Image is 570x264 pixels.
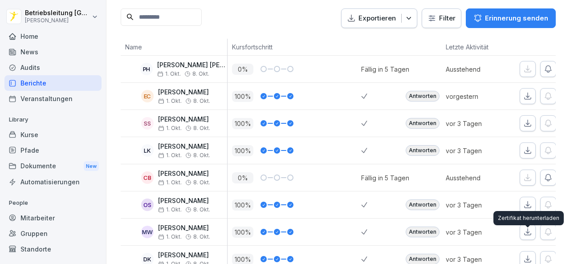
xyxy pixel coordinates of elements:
button: Exportieren [341,8,417,28]
span: 1. Okt. [158,234,182,240]
a: Automatisierungen [4,174,102,190]
div: MW [141,226,154,238]
a: News [4,44,102,60]
p: 0 % [232,172,253,183]
p: 100 % [232,91,253,102]
span: 1. Okt. [158,152,182,158]
a: Gruppen [4,226,102,241]
p: 100 % [232,145,253,156]
span: 8. Okt. [193,98,210,104]
p: [PERSON_NAME] [158,170,210,178]
div: Filter [427,14,456,23]
div: Fällig in 5 Tagen [361,65,409,74]
div: Antworten [406,118,440,129]
span: 1. Okt. [158,207,182,213]
p: Ausstehend [446,173,508,183]
p: People [4,196,102,210]
span: 8. Okt. [193,152,210,158]
div: Dokumente [4,158,102,175]
p: vor 3 Tagen [446,146,508,155]
p: [PERSON_NAME] [PERSON_NAME] [PERSON_NAME] [157,61,227,69]
div: Fällig in 5 Tagen [361,173,409,183]
a: Standorte [4,241,102,257]
span: 1. Okt. [158,179,182,186]
span: 1. Okt. [158,98,182,104]
div: CB [141,171,154,184]
div: Zertifikat herunterladen [493,211,564,225]
p: [PERSON_NAME] [158,143,210,150]
button: Erinnerung senden [466,8,556,28]
div: EC [141,90,154,102]
a: Audits [4,60,102,75]
a: Kurse [4,127,102,142]
a: Veranstaltungen [4,91,102,106]
p: 100 % [232,227,253,238]
div: Antworten [406,199,440,210]
span: 8. Okt. [193,179,210,186]
div: SS [141,117,154,130]
span: 8. Okt. [193,234,210,240]
p: Letzte Aktivität [446,42,504,52]
p: [PERSON_NAME] [158,89,210,96]
div: LK [141,144,154,157]
div: Antworten [406,91,440,102]
p: vor 3 Tagen [446,255,508,264]
a: Berichte [4,75,102,91]
a: Home [4,28,102,44]
p: Ausstehend [446,65,508,74]
span: 1. Okt. [157,71,181,77]
p: Name [125,42,223,52]
div: Antworten [406,227,440,237]
span: 8. Okt. [193,125,210,131]
p: [PERSON_NAME] [158,252,210,259]
p: 0 % [232,64,253,75]
p: vor 3 Tagen [446,200,508,210]
div: New [84,161,99,171]
div: Antworten [406,145,440,156]
p: vor 3 Tagen [446,227,508,237]
p: Erinnerung senden [485,13,548,23]
p: 100 % [232,118,253,129]
p: vorgestern [446,92,508,101]
span: 8. Okt. [192,71,209,77]
p: [PERSON_NAME] [158,197,210,205]
span: 8. Okt. [193,207,210,213]
p: 100 % [232,199,253,211]
button: Filter [422,9,461,28]
a: Pfade [4,142,102,158]
p: [PERSON_NAME] [25,17,90,24]
p: Betriebsleitung [GEOGRAPHIC_DATA] [25,9,90,17]
p: [PERSON_NAME] [158,116,210,123]
span: 1. Okt. [158,125,182,131]
a: Mitarbeiter [4,210,102,226]
p: Exportieren [358,13,396,24]
div: PH [140,63,153,75]
p: [PERSON_NAME] [158,224,210,232]
p: Library [4,113,102,127]
p: vor 3 Tagen [446,119,508,128]
p: Kursfortschritt [232,42,357,52]
a: DokumenteNew [4,158,102,175]
div: OS [141,199,154,211]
